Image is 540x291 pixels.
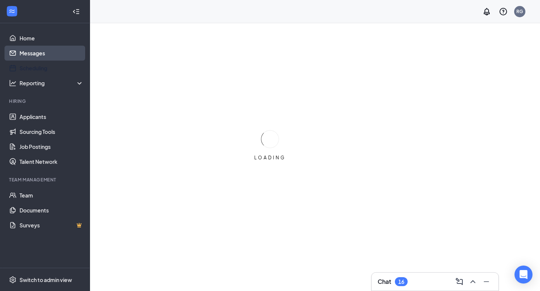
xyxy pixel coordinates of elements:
[19,61,84,76] a: Scheduling
[19,124,84,139] a: Sourcing Tools
[19,276,72,284] div: Switch to admin view
[9,177,82,183] div: Team Management
[19,31,84,46] a: Home
[19,188,84,203] a: Team
[8,7,16,15] svg: WorkstreamLogo
[398,279,404,285] div: 16
[251,154,289,161] div: LOADING
[467,276,479,288] button: ChevronUp
[72,8,80,15] svg: Collapse
[19,154,84,169] a: Talent Network
[482,277,491,286] svg: Minimize
[455,277,464,286] svg: ComposeMessage
[9,98,82,104] div: Hiring
[19,139,84,154] a: Job Postings
[499,7,508,16] svg: QuestionInfo
[482,7,491,16] svg: Notifications
[19,109,84,124] a: Applicants
[9,79,16,87] svg: Analysis
[19,203,84,218] a: Documents
[480,276,492,288] button: Minimize
[9,276,16,284] svg: Settings
[378,278,391,286] h3: Chat
[514,266,532,284] div: Open Intercom Messenger
[468,277,477,286] svg: ChevronUp
[453,276,465,288] button: ComposeMessage
[19,46,84,61] a: Messages
[19,79,84,87] div: Reporting
[516,8,523,15] div: RG
[19,218,84,233] a: SurveysCrown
